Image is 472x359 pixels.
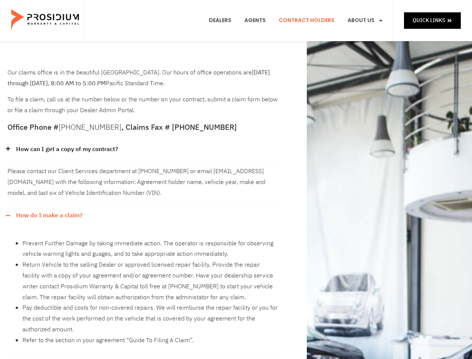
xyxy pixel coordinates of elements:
[404,12,461,28] a: Quick Links
[16,144,118,155] a: How can I get a copy of my contract?
[7,138,279,161] div: How can I get a copy of my contract?
[342,7,389,34] a: About Us
[22,238,279,260] li: Prevent Further Damage by taking immediate action. The operator is responsible for observing vehi...
[16,210,83,221] a: How do I make a claim?
[59,122,121,133] a: [PHONE_NUMBER]
[203,7,389,34] nav: Menu
[7,227,279,358] div: How do I make a claim?
[7,67,279,116] div: To file a claim, call us at the number below or the number on your contract, submit a claim form ...
[239,7,271,34] a: Agents
[7,67,279,89] p: Our claims office is in the beautiful [GEOGRAPHIC_DATA]. Our hours of office operations are Pacif...
[22,303,279,335] li: Pay deductible and costs for non-covered repairs. We will reimburse the repair facility or you fo...
[273,7,340,34] a: Contract Holders
[7,123,279,131] h5: Office Phone # , Claims Fax # [PHONE_NUMBER]
[22,335,279,346] li: Refer to the section in your agreement “Guide To Filing A Claim”.
[7,160,279,204] div: How can I get a copy of my contract?
[203,7,237,34] a: Dealers
[413,16,445,25] span: Quick Links
[22,260,279,303] li: Return Vehicle to the selling Dealer or approved licensed repair facility. Provide the repair fac...
[7,205,279,227] div: How do I make a claim?
[7,68,270,88] b: [DATE] through [DATE], 8:00 AM to 5:00 PM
